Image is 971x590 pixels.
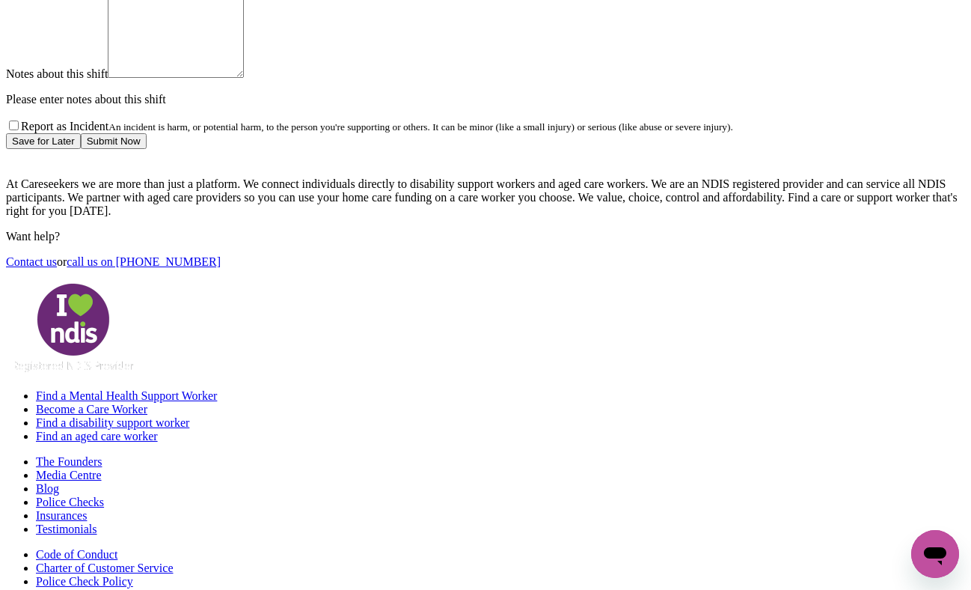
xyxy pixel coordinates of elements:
a: Media Centre [36,469,102,481]
p: At Careseekers we are more than just a platform. We connect individuals directly to disability su... [6,177,965,218]
label: Report as Incident [21,120,108,133]
a: Find a disability support worker [36,416,189,429]
a: call us on [PHONE_NUMBER] [67,255,221,268]
p: Want help? [6,230,965,243]
a: Contact us [6,255,57,268]
a: Find an aged care worker [36,430,158,442]
a: Careseekers home page [6,152,188,165]
a: Become a Care Worker [36,403,147,416]
label: Notes about this shift [6,67,108,80]
a: Code of Conduct [36,548,117,561]
iframe: Button to launch messaging window, conversation in progress [911,530,959,578]
a: Charter of Customer Service [36,562,174,574]
a: Find a Mental Health Support Worker [36,389,217,402]
button: Save your job report [6,133,81,149]
small: An incident is harm, or potential harm, to the person you're supporting or others. It can be mino... [108,121,732,133]
a: Insurances [36,509,87,522]
a: The Founders [36,455,102,468]
p: Please enter notes about this shift [6,93,965,106]
img: Registered NDIS provider [6,281,141,374]
a: Police Checks [36,496,104,508]
a: Testimonials [36,523,97,535]
button: Submit your job report [81,133,147,149]
a: Police Check Policy [36,575,133,588]
a: Blog [36,482,59,495]
p: or [6,255,965,269]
